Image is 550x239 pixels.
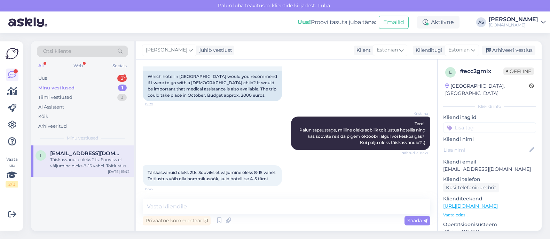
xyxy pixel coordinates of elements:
[476,17,486,27] div: AS
[482,46,535,55] div: Arhiveeri vestlus
[443,114,536,121] p: Kliendi tag'id
[67,135,98,141] span: Minu vestlused
[145,186,171,192] span: 15:42
[72,61,84,70] div: Web
[6,156,18,188] div: Vaata siia
[443,221,536,228] p: Operatsioonisüsteem
[401,150,428,156] span: Nähtud ✓ 15:39
[503,67,534,75] span: Offline
[146,46,187,54] span: [PERSON_NAME]
[117,75,127,82] div: 2
[148,170,277,181] span: Täiskasvanuid oleks 2tk. Sooviks et väljumine oleks 8-15 vahel. Toitlustus võib olla hommikusöök,...
[38,85,74,91] div: Minu vestlused
[489,22,538,28] div: [DOMAIN_NAME]
[443,158,536,166] p: Kliendi email
[443,176,536,183] p: Kliendi telefon
[37,61,45,70] div: All
[38,94,72,101] div: Tiimi vestlused
[298,18,376,26] div: Proovi tasuta juba täna:
[108,169,129,174] div: [DATE] 15:42
[111,61,128,70] div: Socials
[379,16,409,29] button: Emailid
[6,47,19,60] img: Askly Logo
[443,166,536,173] p: [EMAIL_ADDRESS][DOMAIN_NAME]
[417,16,459,29] div: Aktiivne
[489,17,546,28] a: [PERSON_NAME][DOMAIN_NAME]
[449,70,452,75] span: e
[445,82,529,97] div: [GEOGRAPHIC_DATA], [GEOGRAPHIC_DATA]
[460,67,503,75] div: # ecc2gmlx
[143,216,211,225] div: Privaatne kommentaar
[40,153,41,158] span: i
[197,47,232,54] div: juhib vestlust
[6,181,18,188] div: 2 / 3
[443,103,536,110] div: Kliendi info
[443,183,499,192] div: Küsi telefoninumbrit
[117,94,127,101] div: 3
[298,19,311,25] b: Uus!
[50,150,123,157] span: ilehtme@gmail.com
[443,195,536,202] p: Klienditeekond
[38,113,48,120] div: Kõik
[448,46,470,54] span: Estonian
[443,122,536,133] input: Lisa tag
[316,2,332,9] span: Luba
[377,46,398,54] span: Estonian
[38,104,64,111] div: AI Assistent
[143,71,282,101] div: Which hotel in [GEOGRAPHIC_DATA] would you recommend if I were to go with a [DEMOGRAPHIC_DATA] ch...
[443,136,536,143] p: Kliendi nimi
[413,47,442,54] div: Klienditugi
[443,228,536,236] p: iPhone OS 16.7
[443,146,528,154] input: Lisa nimi
[354,47,371,54] div: Klient
[38,75,47,82] div: Uus
[402,111,428,116] span: Kristiina
[489,17,538,22] div: [PERSON_NAME]
[145,102,171,107] span: 15:29
[443,212,536,218] p: Vaata edasi ...
[407,217,427,224] span: Saada
[50,157,129,169] div: Täiskasvanuid oleks 2tk. Sooviks et väljumine oleks 8-15 vahel. Toitlustus võib olla hommikusöök,...
[38,123,67,130] div: Arhiveeritud
[443,203,498,209] a: [URL][DOMAIN_NAME]
[118,85,127,91] div: 1
[43,48,71,55] span: Otsi kliente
